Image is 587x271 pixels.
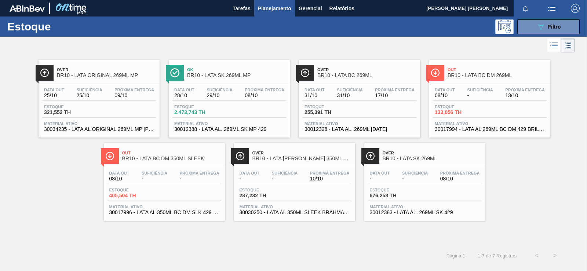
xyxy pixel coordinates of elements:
span: 676,258 TH [370,193,421,198]
span: BR10 - LATA BC CHOPP 350ML SLEEK [252,156,351,161]
span: Próxima Entrega [245,88,284,92]
span: Data out [240,171,260,175]
span: Ok [187,67,286,72]
a: ÍconeOverBR10 - LATA ORIGINAL 269ML MPData out25/10Suficiência25/10Próxima Entrega09/10Estoque321... [33,54,163,138]
a: ÍconeOverBR10 - LATA SK 269MLData out-Suficiência-Próxima Entrega08/10Estoque676,258 THMaterial a... [359,138,489,221]
span: 08/10 [440,176,480,182]
span: BR10 - LATA BC 269ML [317,73,416,78]
span: Data out [435,88,455,92]
span: 13/10 [505,93,545,98]
span: Estoque [240,188,291,192]
span: 30012383 - LATA AL. 269ML SK 429 [370,210,480,215]
span: 255,391 TH [305,110,356,115]
img: Ícone [170,68,179,77]
span: Suficiência [402,171,428,175]
span: BR10 - LATA BC DM 350ML SLEEK [122,156,221,161]
span: 28/10 [174,93,194,98]
img: Ícone [366,151,375,161]
span: Estoque [174,105,226,109]
span: Data out [44,88,64,92]
span: Estoque [370,188,421,192]
span: 133,056 TH [435,110,486,115]
button: < [528,246,546,265]
span: Over [383,151,482,155]
span: Suficiência [207,88,232,92]
span: Material ativo [435,121,545,126]
span: Data out [109,171,130,175]
span: Suficiência [337,88,362,92]
span: 08/10 [435,93,455,98]
span: Próxima Entrega [114,88,154,92]
div: Visão em Lista [547,39,561,52]
img: userActions [547,4,556,13]
span: Próxima Entrega [505,88,545,92]
span: Suficiência [76,88,102,92]
span: 287,232 TH [240,193,291,198]
span: - [142,176,167,182]
span: Estoque [44,105,95,109]
a: ÍconeOverBR10 - LATA [PERSON_NAME] 350ML SLEEKData out-Suficiência-Próxima Entrega10/10Estoque287... [229,138,359,221]
span: Gerencial [299,4,322,13]
span: Material ativo [240,205,350,209]
span: Data out [370,171,390,175]
span: 09/10 [114,93,154,98]
a: ÍconeOverBR10 - LATA BC 269MLData out31/10Suficiência31/10Próxima Entrega17/10Estoque255,391 THMa... [293,54,424,138]
a: ÍconeOkBR10 - LATA SK 269ML MPData out28/10Suficiência29/10Próxima Entrega08/10Estoque2.473,743 T... [163,54,293,138]
span: Relatórios [329,4,354,13]
span: 1 - 7 de 7 Registros [476,253,517,259]
span: Próxima Entrega [310,171,350,175]
span: BR10 - LATA ORIGINAL 269ML MP [57,73,156,78]
img: TNhmsLtSVTkK8tSr43FrP2fwEKptu5GPRR3wAAAABJRU5ErkJggg== [10,5,45,12]
span: Over [252,151,351,155]
span: 17/10 [375,93,415,98]
span: Planejamento [258,4,291,13]
span: Data out [174,88,194,92]
span: - [370,176,390,182]
a: ÍconeOutBR10 - LATA BC DM 350ML SLEEKData out08/10Suficiência-Próxima Entrega-Estoque405,504 THMa... [98,138,229,221]
img: Ícone [40,68,49,77]
span: 08/10 [109,176,130,182]
span: Próxima Entrega [180,171,219,175]
span: Página : 1 [446,253,465,259]
span: 2.473,743 TH [174,110,226,115]
span: 31/10 [337,93,362,98]
span: Suficiência [272,171,298,175]
button: Notificações [514,3,537,14]
span: Estoque [109,188,161,192]
span: Suficiência [142,171,167,175]
img: Ícone [236,151,245,161]
span: 405,504 TH [109,193,161,198]
span: BR10 - LATA SK 269ML [383,156,482,161]
span: Material ativo [109,205,219,209]
span: Over [317,67,416,72]
h1: Estoque [7,22,114,31]
div: Visão em Cards [561,39,575,52]
span: 30012388 - LATA AL. 269ML SK MP 429 [174,127,284,132]
span: Out [122,151,221,155]
span: Material ativo [174,121,284,126]
span: - [240,176,260,182]
span: - [272,176,298,182]
button: Filtro [517,19,580,34]
span: 30012328 - LATA AL. 269ML BC 429 [305,127,415,132]
span: Data out [305,88,325,92]
div: Pogramando: nenhum usuário selecionado [495,19,514,34]
img: Logout [571,4,580,13]
span: Próxima Entrega [440,171,480,175]
span: 10/10 [310,176,350,182]
img: Ícone [300,68,310,77]
span: 29/10 [207,93,232,98]
span: Estoque [435,105,486,109]
span: Material ativo [370,205,480,209]
span: BR10 - LATA SK 269ML MP [187,73,286,78]
span: - [180,176,219,182]
a: ÍconeOutBR10 - LATA BC DM 269MLData out08/10Suficiência-Próxima Entrega13/10Estoque133,056 THMate... [424,54,554,138]
span: Tarefas [233,4,251,13]
span: - [402,176,428,182]
span: - [467,93,493,98]
span: 30017994 - LATA AL 269ML BC DM 429 BRILHO [435,127,545,132]
span: Over [57,67,156,72]
span: 08/10 [245,93,284,98]
span: 25/10 [44,93,64,98]
span: Material ativo [305,121,415,126]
